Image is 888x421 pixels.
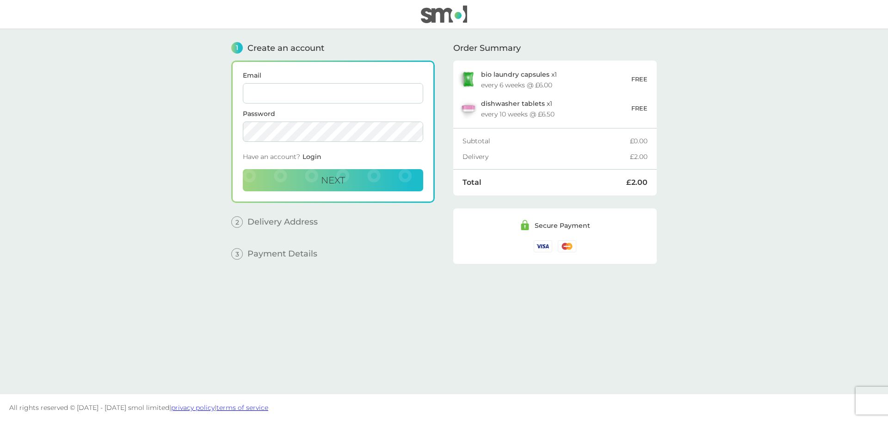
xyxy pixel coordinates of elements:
span: Order Summary [453,44,521,52]
span: Create an account [247,44,324,52]
div: every 6 weeks @ £6.00 [481,82,552,88]
p: FREE [631,104,647,113]
a: terms of service [216,403,268,412]
div: £2.00 [630,153,647,160]
div: Have an account? [243,149,423,169]
span: 1 [231,42,243,54]
span: 3 [231,248,243,260]
img: /assets/icons/cards/visa.svg [534,240,552,252]
img: smol [421,6,467,23]
div: Subtotal [462,138,630,144]
img: /assets/icons/cards/mastercard.svg [558,240,576,252]
a: privacy policy [171,403,215,412]
span: dishwasher tablets [481,99,545,108]
div: Delivery [462,153,630,160]
span: bio laundry capsules [481,70,549,79]
p: x 1 [481,100,552,107]
p: x 1 [481,71,557,78]
div: £0.00 [630,138,647,144]
div: every 10 weeks @ £6.50 [481,111,555,117]
span: Payment Details [247,250,317,258]
p: FREE [631,74,647,84]
div: Total [462,179,626,186]
span: 2 [231,216,243,228]
label: Email [243,72,423,79]
div: £2.00 [626,179,647,186]
label: Password [243,110,423,117]
span: Login [302,153,321,161]
button: Next [243,169,423,191]
span: Next [321,175,345,186]
span: Delivery Address [247,218,318,226]
div: Secure Payment [535,222,590,229]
